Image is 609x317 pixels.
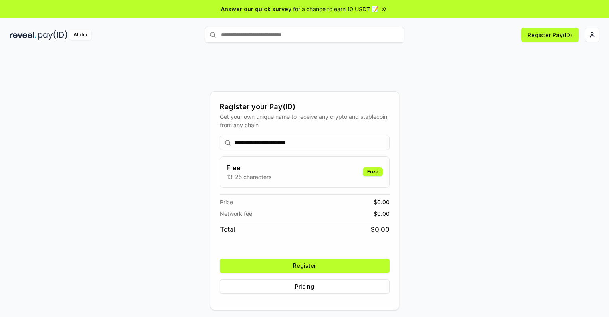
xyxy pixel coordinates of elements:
[363,167,383,176] div: Free
[293,5,378,13] span: for a chance to earn 10 USDT 📝
[220,259,390,273] button: Register
[220,198,233,206] span: Price
[227,163,271,173] h3: Free
[220,112,390,129] div: Get your own unique name to receive any crypto and stablecoin, from any chain
[371,225,390,234] span: $ 0.00
[220,101,390,112] div: Register your Pay(ID)
[221,5,291,13] span: Answer our quick survey
[227,173,271,181] p: 13-25 characters
[374,198,390,206] span: $ 0.00
[220,209,252,218] span: Network fee
[10,30,36,40] img: reveel_dark
[38,30,67,40] img: pay_id
[220,225,235,234] span: Total
[69,30,91,40] div: Alpha
[374,209,390,218] span: $ 0.00
[521,28,579,42] button: Register Pay(ID)
[220,279,390,294] button: Pricing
